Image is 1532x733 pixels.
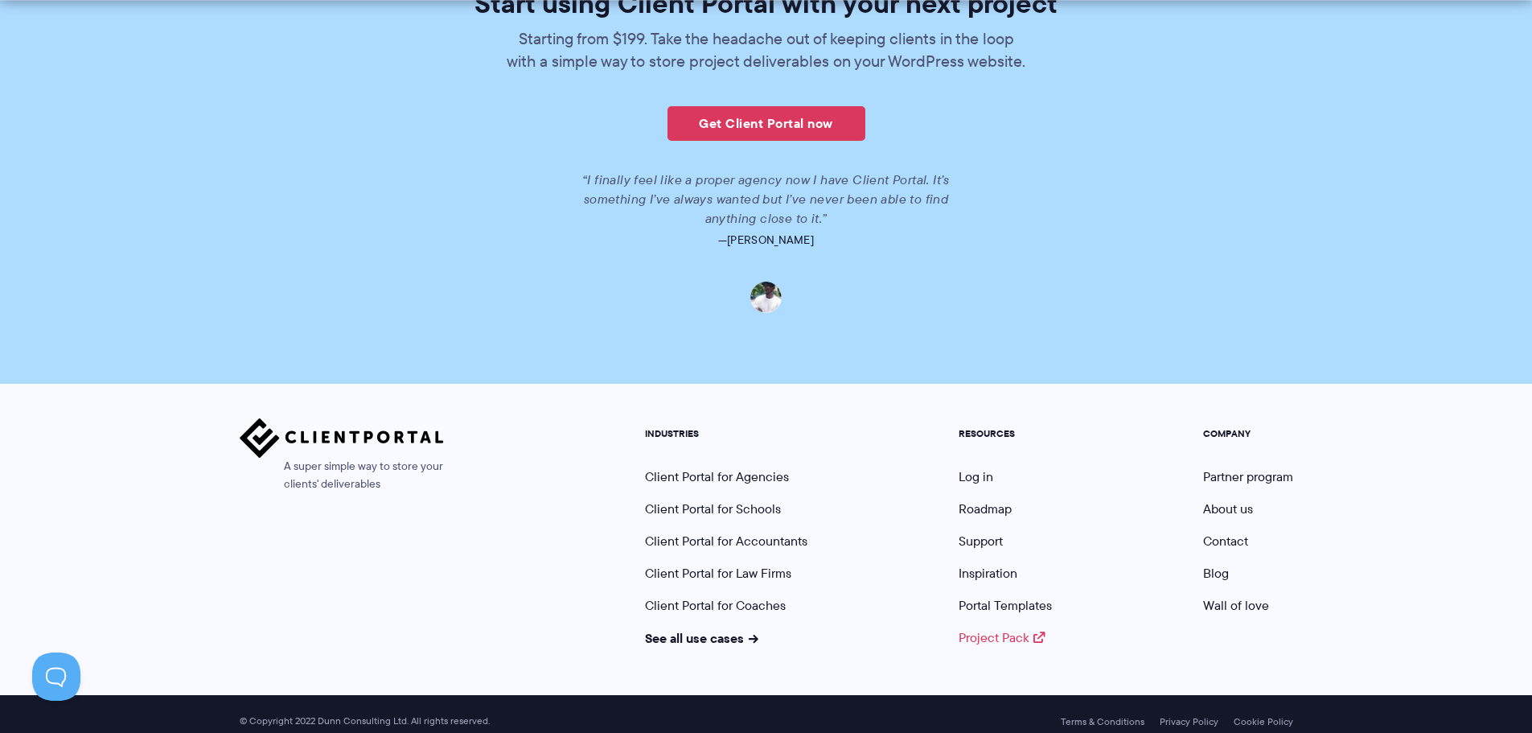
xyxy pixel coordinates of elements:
[959,596,1052,615] a: Portal Templates
[1234,716,1293,727] a: Cookie Policy
[645,564,791,583] a: Client Portal for Law Firms
[1203,532,1248,550] a: Contact
[645,596,786,615] a: Client Portal for Coaches
[561,171,971,229] p: “I finally feel like a proper agency now I have Client Portal. It’s something I’ve always wanted ...
[959,564,1017,583] a: Inspiration
[959,500,1012,518] a: Roadmap
[1061,716,1144,727] a: Terms & Conditions
[314,229,1218,251] p: —[PERSON_NAME]
[1203,500,1253,518] a: About us
[645,628,759,648] a: See all use cases
[1160,716,1218,727] a: Privacy Policy
[1203,596,1269,615] a: Wall of love
[959,628,1045,647] a: Project Pack
[667,106,865,141] a: Get Client Portal now
[645,500,781,518] a: Client Portal for Schools
[240,458,444,493] span: A super simple way to store your clients' deliverables
[645,467,789,486] a: Client Portal for Agencies
[959,428,1052,439] h5: RESOURCES
[32,653,80,701] iframe: Toggle Customer Support
[959,467,993,486] a: Log in
[1203,428,1293,439] h5: COMPANY
[505,27,1028,72] p: Starting from $199. Take the headache out of keeping clients in the loop with a simple way to sto...
[645,428,807,439] h5: INDUSTRIES
[959,532,1003,550] a: Support
[1203,467,1293,486] a: Partner program
[1203,564,1229,583] a: Blog
[645,532,807,550] a: Client Portal for Accountants
[232,715,498,727] span: © Copyright 2022 Dunn Consulting Ltd. All rights reserved.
